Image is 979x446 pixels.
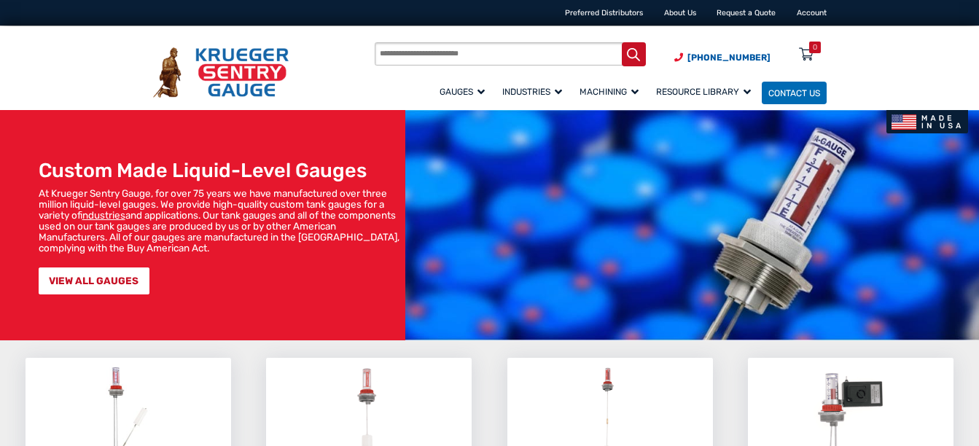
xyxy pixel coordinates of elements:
[580,87,639,97] span: Machining
[573,79,650,105] a: Machining
[153,47,289,98] img: Krueger Sentry Gauge
[39,159,400,182] h1: Custom Made Liquid-Level Gauges
[687,52,771,63] span: [PHONE_NUMBER]
[664,8,696,17] a: About Us
[762,82,827,104] a: Contact Us
[496,79,573,105] a: Industries
[39,267,149,294] a: VIEW ALL GAUGES
[405,110,979,340] img: bg_hero_bannerksentry
[433,79,496,105] a: Gauges
[797,8,827,17] a: Account
[502,87,562,97] span: Industries
[440,87,485,97] span: Gauges
[565,8,643,17] a: Preferred Distributors
[82,209,125,221] a: industries
[674,51,771,64] a: Phone Number (920) 434-8860
[813,42,817,53] div: 0
[650,79,762,105] a: Resource Library
[656,87,751,97] span: Resource Library
[717,8,776,17] a: Request a Quote
[768,87,820,98] span: Contact Us
[39,188,400,254] p: At Krueger Sentry Gauge, for over 75 years we have manufactured over three million liquid-level g...
[886,110,969,133] img: Made In USA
